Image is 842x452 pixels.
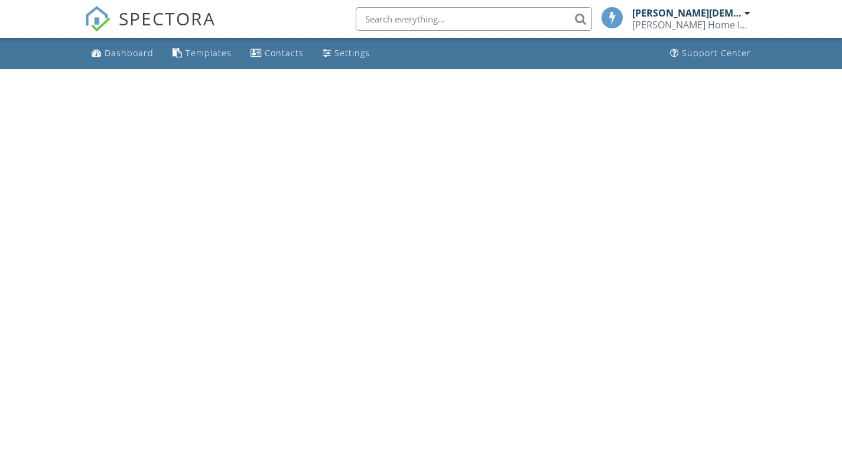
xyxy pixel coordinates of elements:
[632,7,742,19] div: [PERSON_NAME][DEMOGRAPHIC_DATA]
[246,43,308,64] a: Contacts
[334,47,370,58] div: Settings
[665,43,756,64] a: Support Center
[265,47,304,58] div: Contacts
[186,47,232,58] div: Templates
[84,16,216,41] a: SPECTORA
[119,6,216,31] span: SPECTORA
[105,47,154,58] div: Dashboard
[84,6,110,32] img: The Best Home Inspection Software - Spectora
[682,47,751,58] div: Support Center
[87,43,158,64] a: Dashboard
[168,43,236,64] a: Templates
[318,43,375,64] a: Settings
[632,19,750,31] div: Mizell Home Inspection LLC
[356,7,592,31] input: Search everything...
